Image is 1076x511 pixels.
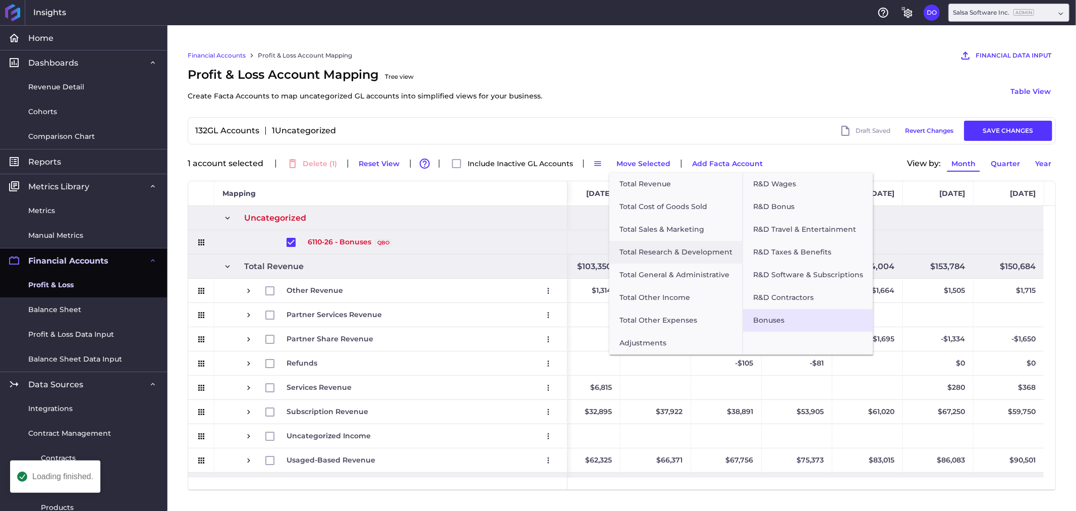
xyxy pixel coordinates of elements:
[354,156,404,172] button: Reset View
[287,303,382,326] span: Partner Services Revenue
[609,264,743,286] button: Total General & Administrative
[609,195,743,218] button: Total Cost of Goods Sold
[875,5,891,21] button: Help
[188,424,568,448] div: Press SPACE to select this row.
[832,473,903,496] div: $65,134
[28,329,114,340] span: Profit & Loss Data Input
[924,5,940,21] button: User Menu
[955,45,1056,66] button: FINANCIAL DATA INPUT
[903,254,974,278] div: $153,784
[688,156,767,172] button: Add Facta Account
[287,328,373,350] span: Partner Share Revenue
[244,207,306,229] span: Uncategorized
[308,231,391,253] span: 6110-26 - Bonuses
[28,304,81,315] span: Balance Sheet
[974,448,1044,472] div: $90,501
[28,230,83,241] span: Manual Metrics
[540,307,556,323] button: User Menu
[762,351,832,375] div: -$81
[287,400,368,423] span: Subscription Revenue
[953,8,1034,17] div: Salsa Software Inc.
[272,127,336,135] div: 1 Uncategorized
[188,51,246,60] a: Financial Accounts
[612,156,675,172] button: Move Selected
[609,332,743,354] button: Adjustments
[620,448,691,472] div: $66,371
[900,121,958,141] button: Revert Changes
[974,327,1044,351] div: -$1,650
[188,327,568,351] div: Press SPACE to select this row.
[939,189,965,198] span: [DATE]
[540,428,556,444] button: User Menu
[375,239,391,246] ins: QBO
[222,189,256,198] span: Mapping
[540,355,556,372] button: User Menu
[609,309,743,332] button: Total Other Expenses
[903,327,974,351] div: -$1,334
[1031,156,1056,172] button: Year
[287,279,343,302] span: Other Revenue
[743,195,873,218] button: R&D Bonus
[28,33,53,43] span: Home
[540,404,556,420] button: User Menu
[743,286,873,309] button: R&D Contractors
[540,380,556,396] button: User Menu
[947,156,980,172] button: Month
[550,376,620,399] div: $6,815
[287,449,375,472] span: Usaged-Based Revenue
[974,254,1044,278] div: $150,684
[762,400,832,424] div: $53,905
[743,241,873,264] button: R&D Taxes & Benefits
[468,160,573,167] span: Include Inactive GL Accounts
[964,121,1052,141] button: SAVE CHANGES
[832,400,903,424] div: $61,020
[903,279,974,302] div: $1,505
[28,428,111,439] span: Contract Management
[41,453,76,464] span: Contracts
[287,425,371,447] span: Uncategorized Income
[609,241,743,264] button: Total Research & Development
[974,351,1044,375] div: $0
[188,230,568,254] div: Press SPACE to deselect this row.
[244,255,304,278] span: Total Revenue
[550,254,620,278] div: $103,350
[28,206,55,216] span: Metrics
[188,90,542,102] p: Create Facta Accounts to map uncategorized GL accounts into simplified views for your business.
[609,286,743,309] button: Total Other Income
[28,403,73,414] span: Integrations
[974,400,1044,424] div: $59,750
[550,279,620,302] div: $1,314
[762,448,832,472] div: $75,373
[691,473,762,496] div: $73,002
[762,473,832,496] div: $75,716
[28,280,74,290] span: Profit & Loss
[1010,189,1036,198] span: [DATE]
[832,448,903,472] div: $83,015
[609,173,743,195] button: Total Revenue
[188,351,568,376] div: Press SPACE to select this row.
[907,160,941,168] span: View by:
[743,309,873,332] button: Bonuses
[974,279,1044,302] div: $1,715
[28,379,83,390] span: Data Sources
[948,4,1069,22] div: Dropdown select
[691,351,762,375] div: -$105
[974,376,1044,399] div: $368
[903,376,974,399] div: $280
[903,448,974,472] div: $86,083
[287,352,317,375] span: Refunds
[550,400,620,424] div: $32,895
[540,331,556,347] button: User Menu
[28,157,61,167] span: Reports
[28,354,122,365] span: Balance Sheet Data Input
[620,473,691,496] div: $100,662
[28,107,57,117] span: Cohorts
[856,128,890,134] div: Draft Saved
[188,303,568,327] div: Press SPACE to select this row.
[869,189,894,198] span: [DATE]
[188,279,568,303] div: Press SPACE to select this row.
[899,5,916,21] button: General Settings
[609,218,743,241] button: Total Sales & Marketing
[188,448,568,473] div: Press SPACE to select this row.
[32,473,93,481] div: Loading finished.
